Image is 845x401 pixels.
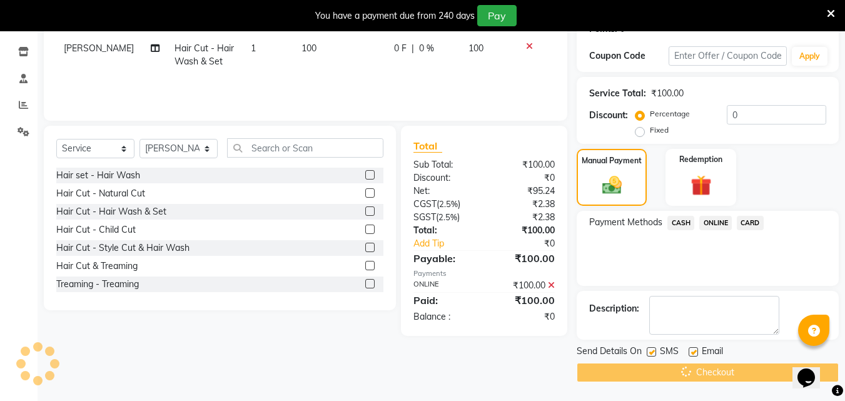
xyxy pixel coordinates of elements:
[315,9,475,23] div: You have a payment due from 240 days
[404,310,484,323] div: Balance :
[438,212,457,222] span: 2.5%
[589,302,639,315] div: Description:
[175,43,234,67] span: Hair Cut - Hair Wash & Set
[56,169,140,182] div: Hair set - Hair Wash
[56,205,166,218] div: Hair Cut - Hair Wash & Set
[589,216,662,229] span: Payment Methods
[498,237,565,250] div: ₹0
[227,138,383,158] input: Search or Scan
[251,43,256,54] span: 1
[650,108,690,119] label: Percentage
[413,140,442,153] span: Total
[56,260,138,273] div: Hair Cut & Treaming
[413,268,555,279] div: Payments
[667,216,694,230] span: CASH
[650,124,669,136] label: Fixed
[404,224,484,237] div: Total:
[651,87,684,100] div: ₹100.00
[582,155,642,166] label: Manual Payment
[56,278,139,291] div: Treaming - Treaming
[477,5,517,26] button: Pay
[404,171,484,185] div: Discount:
[484,211,564,224] div: ₹2.38
[64,43,134,54] span: [PERSON_NAME]
[413,211,436,223] span: SGST
[484,279,564,292] div: ₹100.00
[439,199,458,209] span: 2.5%
[404,211,484,224] div: ( )
[484,251,564,266] div: ₹100.00
[404,185,484,198] div: Net:
[56,223,136,236] div: Hair Cut - Child Cut
[484,310,564,323] div: ₹0
[404,237,497,250] a: Add Tip
[468,43,483,54] span: 100
[413,198,437,210] span: CGST
[484,224,564,237] div: ₹100.00
[589,49,668,63] div: Coupon Code
[484,171,564,185] div: ₹0
[484,185,564,198] div: ₹95.24
[699,216,732,230] span: ONLINE
[404,293,484,308] div: Paid:
[404,198,484,211] div: ( )
[737,216,764,230] span: CARD
[684,173,718,198] img: _gift.svg
[412,42,414,55] span: |
[702,345,723,360] span: Email
[669,46,787,66] input: Enter Offer / Coupon Code
[404,251,484,266] div: Payable:
[660,345,679,360] span: SMS
[56,241,190,255] div: Hair Cut - Style Cut & Hair Wash
[484,198,564,211] div: ₹2.38
[56,187,145,200] div: Hair Cut - Natural Cut
[404,158,484,171] div: Sub Total:
[792,47,827,66] button: Apply
[679,154,722,165] label: Redemption
[419,42,434,55] span: 0 %
[589,109,628,122] div: Discount:
[596,174,628,196] img: _cash.svg
[577,345,642,360] span: Send Details On
[484,158,564,171] div: ₹100.00
[394,42,407,55] span: 0 F
[404,279,484,292] div: ONLINE
[589,87,646,100] div: Service Total:
[484,293,564,308] div: ₹100.00
[301,43,316,54] span: 100
[792,351,832,388] iframe: chat widget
